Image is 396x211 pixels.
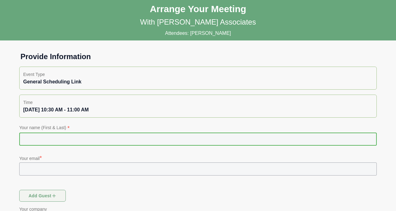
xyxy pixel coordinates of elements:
h1: Arrange Your Meeting [150,3,246,15]
p: Your email [19,154,377,162]
div: General Scheduling Link [23,78,373,86]
h1: Provide Information [16,52,380,62]
div: [DATE] 10:30 AM - 11:00 AM [23,106,373,114]
p: Event Type [23,71,373,78]
p: With [PERSON_NAME] Associates [140,17,256,27]
p: Attendees: [PERSON_NAME] [165,30,231,37]
p: Time [23,99,373,106]
p: Your name (First & Last) [19,124,377,133]
button: Add guest [19,190,66,202]
span: Add guest [28,190,57,202]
